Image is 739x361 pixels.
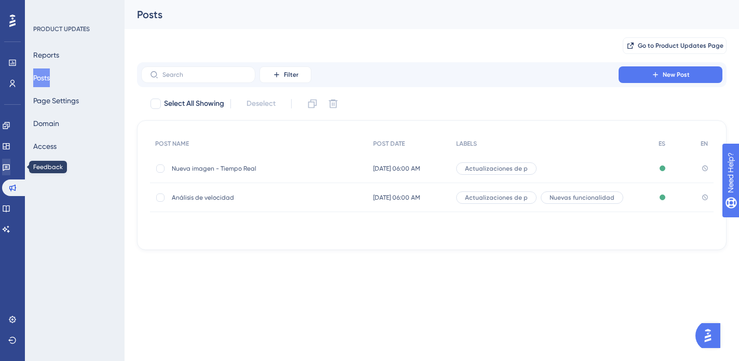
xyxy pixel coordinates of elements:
[259,66,311,83] button: Filter
[155,140,189,148] span: POST NAME
[465,164,528,173] span: Actualizaciones de p
[456,140,477,148] span: LABELS
[373,140,405,148] span: POST DATE
[623,37,727,54] button: Go to Product Updates Page
[373,164,420,173] span: [DATE] 06:00 AM
[137,7,701,22] div: Posts
[550,193,614,202] span: Nuevas funcionalidad
[33,137,57,156] button: Access
[237,94,285,113] button: Deselect
[465,193,528,202] span: Actualizaciones de p
[638,41,723,50] span: Go to Product Updates Page
[24,3,65,15] span: Need Help?
[162,71,247,78] input: Search
[172,164,338,173] span: Nueva imagen - Tiempo Real
[695,320,727,351] iframe: UserGuiding AI Assistant Launcher
[373,193,420,202] span: [DATE] 06:00 AM
[659,140,665,148] span: ES
[33,46,59,64] button: Reports
[247,98,276,110] span: Deselect
[619,66,722,83] button: New Post
[33,68,50,87] button: Posts
[663,71,690,79] span: New Post
[701,140,708,148] span: EN
[33,114,59,133] button: Domain
[33,91,79,110] button: Page Settings
[284,71,298,79] span: Filter
[33,25,90,33] div: PRODUCT UPDATES
[164,98,224,110] span: Select All Showing
[172,193,338,202] span: Análisis de velocidad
